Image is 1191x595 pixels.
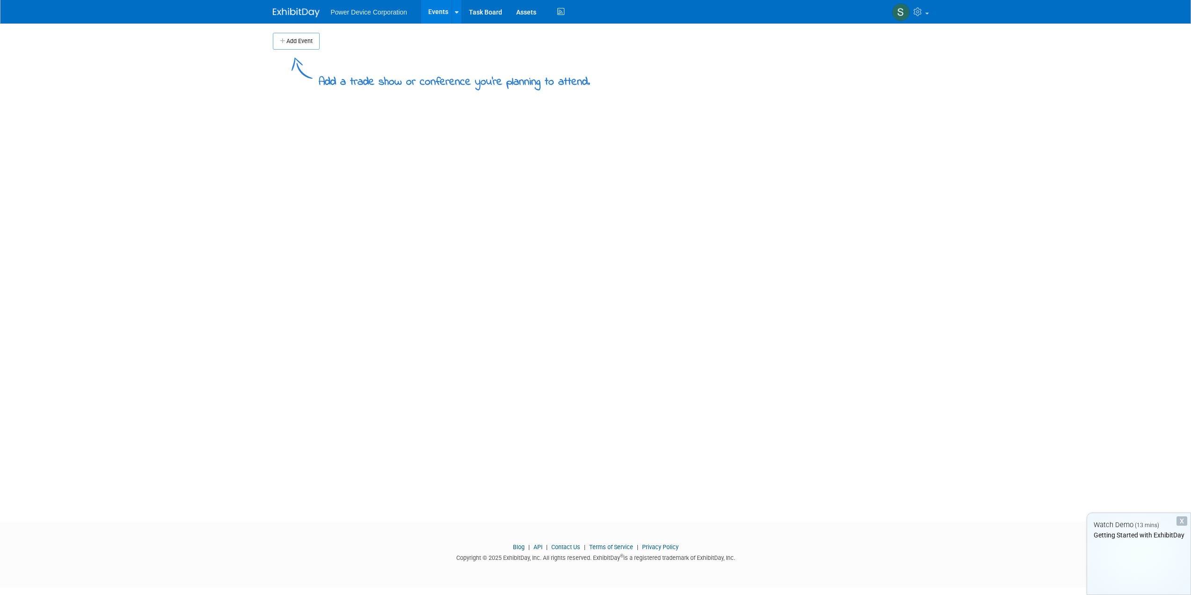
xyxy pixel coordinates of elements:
a: Blog [513,544,525,551]
div: Getting Started with ExhibitDay [1087,530,1191,540]
span: | [526,544,532,551]
a: Terms of Service [589,544,633,551]
a: Contact Us [551,544,580,551]
div: Add a trade show or conference you're planning to attend. [319,67,590,90]
button: Add Event [273,33,320,50]
span: (13 mins) [1135,522,1159,529]
sup: ® [620,553,623,558]
a: API [533,544,542,551]
div: Dismiss [1176,516,1187,526]
div: Watch Demo [1087,520,1191,530]
span: | [635,544,641,551]
span: Power Device Corporation [331,8,407,16]
img: Scott Gorton [892,3,910,21]
span: | [582,544,588,551]
img: ExhibitDay [273,8,320,17]
a: Privacy Policy [642,544,679,551]
span: | [544,544,550,551]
